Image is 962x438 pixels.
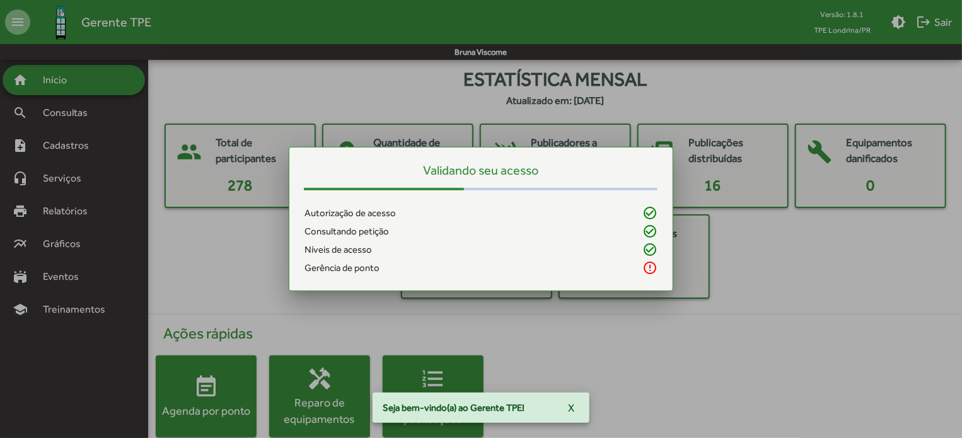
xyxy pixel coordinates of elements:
mat-icon: error_outline [642,260,658,275]
span: Autorização de acesso [304,206,396,221]
span: Seja bem-vindo(a) ao Gerente TPE! [383,401,524,414]
span: Gerência de ponto [304,261,380,275]
mat-icon: check_circle_outline [642,205,658,221]
span: Níveis de acesso [304,243,372,257]
span: X [568,396,574,419]
h5: Validando seu acesso [304,163,658,178]
button: X [558,396,584,419]
mat-icon: check_circle_outline [642,242,658,257]
span: Consultando petição [304,224,389,239]
mat-icon: check_circle_outline [642,224,658,239]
